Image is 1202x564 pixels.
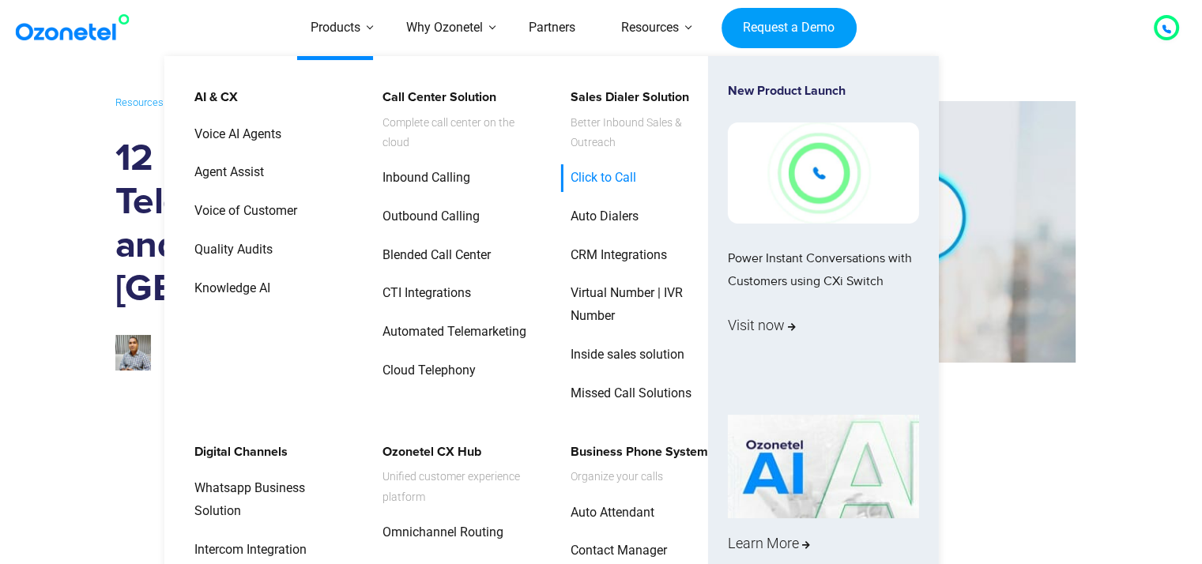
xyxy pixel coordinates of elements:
span: Unified customer experience platform [382,467,538,506]
a: Virtual Number | IVR Number [560,280,729,330]
a: Sales Dialer SolutionBetter Inbound Sales & Outreach [560,84,729,155]
a: Cloud Telephony [372,357,478,385]
a: Click to Call [560,164,639,192]
span: Learn More [728,531,810,556]
a: CTI Integrations [372,280,473,307]
a: Blended Call Center [372,242,493,269]
img: AI [728,415,919,519]
a: Digital Channels [183,438,289,466]
a: Voice of Customer [183,197,299,225]
a: Voice AI Agents [183,121,283,149]
a: Agent Assist [183,159,266,186]
a: Resources [115,93,164,111]
a: Auto Attendant [560,499,657,527]
span: Organize your calls [571,467,708,487]
a: AI & CX [183,84,239,111]
a: CRM Integrations [560,242,669,269]
a: Call Center SolutionComplete call center on the cloud [372,84,541,155]
a: Business Phone SystemOrganize your calls [560,438,710,490]
a: Inbound Calling [372,164,473,192]
a: Inside sales solution [560,341,687,369]
img: New-Project-17.png [728,122,919,224]
a: Request a Demo [722,8,857,49]
a: Auto Dialers [560,203,641,231]
h1: 12 Best Cloud Telephony Providers and Software in [GEOGRAPHIC_DATA] [115,137,521,311]
a: Omnichannel Routing [372,519,506,547]
a: Quality Audits [183,236,274,264]
a: Missed Call Solutions [560,380,694,408]
img: prashanth-kancherla_avatar-200x200.jpeg [115,335,151,370]
a: Outbound Calling [372,203,482,231]
a: New Product LaunchPower Instant Conversations with Customers using CXi SwitchVisit now [728,84,919,408]
a: Intercom Integration [183,536,308,564]
span: Visit now [728,313,796,338]
a: Knowledge AI [183,275,272,303]
span: Complete call center on the cloud [382,113,538,152]
span: Better Inbound Sales & Outreach [571,113,726,152]
a: Automated Telemarketing [372,318,529,346]
a: Whatsapp Business Solution [183,475,352,525]
a: Ozonetel CX HubUnified customer experience platform [372,438,541,509]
